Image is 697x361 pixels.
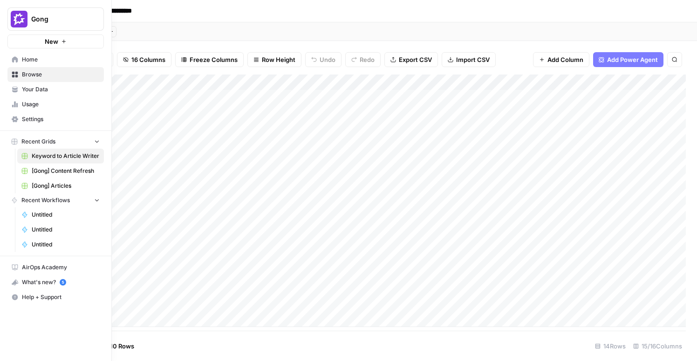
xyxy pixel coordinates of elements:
span: Redo [360,55,375,64]
span: Add Column [547,55,583,64]
span: Add 10 Rows [97,341,134,351]
button: New [7,34,104,48]
a: Your Data [7,82,104,97]
a: 5 [60,279,66,286]
span: 16 Columns [131,55,165,64]
button: Help + Support [7,290,104,305]
button: Add Column [533,52,589,67]
span: Recent Grids [21,137,55,146]
button: Export CSV [384,52,438,67]
button: 16 Columns [117,52,171,67]
span: Undo [320,55,335,64]
button: Undo [305,52,342,67]
span: Settings [22,115,100,123]
span: Untitled [32,211,100,219]
span: Recent Workflows [21,196,70,204]
a: Untitled [17,207,104,222]
div: 15/16 Columns [629,339,686,354]
a: Home [7,52,104,67]
span: Help + Support [22,293,100,301]
span: Your Data [22,85,100,94]
a: [Gong] Content Refresh [17,163,104,178]
span: Import CSV [456,55,490,64]
button: Import CSV [442,52,496,67]
span: Untitled [32,225,100,234]
span: Untitled [32,240,100,249]
img: Gong Logo [11,11,27,27]
span: Usage [22,100,100,109]
button: Row Height [247,52,301,67]
a: [Gong] Articles [17,178,104,193]
span: Add Power Agent [607,55,658,64]
div: What's new? [8,275,103,289]
a: Browse [7,67,104,82]
span: [Gong] Content Refresh [32,167,100,175]
button: Workspace: Gong [7,7,104,31]
text: 5 [61,280,64,285]
button: What's new? 5 [7,275,104,290]
a: Untitled [17,222,104,237]
button: Recent Grids [7,135,104,149]
span: Browse [22,70,100,79]
span: Home [22,55,100,64]
span: Export CSV [399,55,432,64]
a: Keyword to Article Writer [17,149,104,163]
div: 14 Rows [591,339,629,354]
span: Keyword to Article Writer [32,152,100,160]
button: Freeze Columns [175,52,244,67]
button: Recent Workflows [7,193,104,207]
a: Untitled [17,237,104,252]
button: Redo [345,52,381,67]
span: Freeze Columns [190,55,238,64]
button: Add Power Agent [593,52,663,67]
a: Usage [7,97,104,112]
a: AirOps Academy [7,260,104,275]
span: [Gong] Articles [32,182,100,190]
span: Row Height [262,55,295,64]
a: Settings [7,112,104,127]
span: Gong [31,14,88,24]
span: New [45,37,58,46]
span: AirOps Academy [22,263,100,272]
